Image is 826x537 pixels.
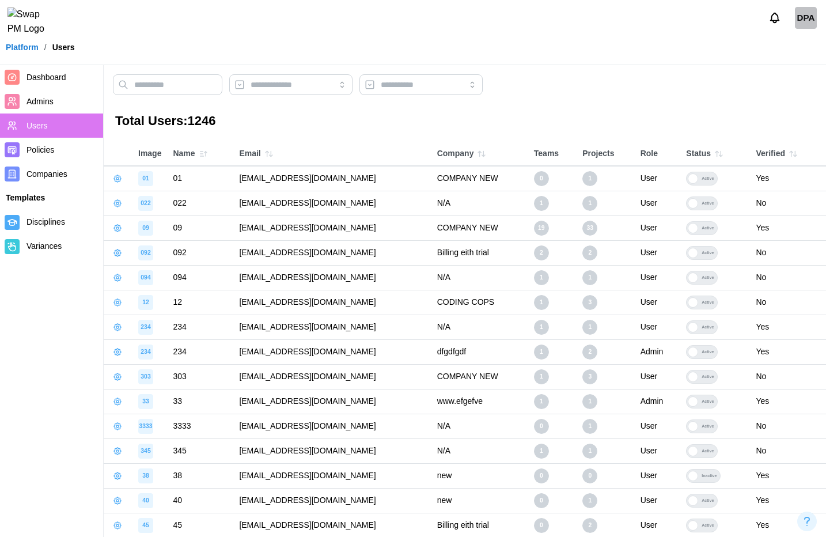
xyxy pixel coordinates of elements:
[641,148,675,160] div: Role
[173,519,228,532] div: 45
[641,197,675,210] div: User
[138,444,153,459] div: image
[641,395,675,408] div: Admin
[750,463,826,488] td: Yes
[698,370,717,383] div: Active
[534,196,549,211] div: 1
[431,364,528,389] td: COMPANY NEW
[431,290,528,315] td: CODING COPS
[138,345,153,360] div: image
[534,419,549,434] div: 0
[173,197,228,210] div: 022
[750,191,826,215] td: No
[795,7,817,29] div: DPA
[534,345,549,360] div: 1
[582,394,597,409] div: 1
[534,245,549,260] div: 2
[138,148,161,160] div: Image
[173,470,228,482] div: 38
[795,7,817,29] a: Daud Platform admin
[431,166,528,191] td: COMPANY NEW
[26,97,54,106] span: Admins
[582,518,597,533] div: 2
[233,191,431,215] td: [EMAIL_ADDRESS][DOMAIN_NAME]
[431,414,528,438] td: N/A
[641,494,675,507] div: User
[686,146,744,162] div: Status
[173,296,228,309] div: 12
[582,196,597,211] div: 1
[582,345,597,360] div: 2
[26,169,67,179] span: Companies
[138,493,153,508] div: image
[233,166,431,191] td: [EMAIL_ADDRESS][DOMAIN_NAME]
[750,265,826,290] td: No
[582,148,628,160] div: Projects
[750,389,826,414] td: Yes
[698,222,717,235] div: Active
[138,468,153,483] div: image
[641,420,675,433] div: User
[138,295,153,310] div: image
[750,166,826,191] td: Yes
[534,320,549,335] div: 1
[698,321,717,334] div: Active
[233,290,431,315] td: [EMAIL_ADDRESS][DOMAIN_NAME]
[173,222,228,235] div: 09
[173,271,228,284] div: 094
[582,419,597,434] div: 1
[233,488,431,513] td: [EMAIL_ADDRESS][DOMAIN_NAME]
[641,321,675,334] div: User
[431,463,528,488] td: new
[641,370,675,383] div: User
[52,43,75,51] div: Users
[750,290,826,315] td: No
[239,146,425,162] div: Email
[431,438,528,463] td: N/A
[534,518,549,533] div: 0
[173,321,228,334] div: 234
[233,364,431,389] td: [EMAIL_ADDRESS][DOMAIN_NAME]
[698,346,717,358] div: Active
[698,470,720,482] div: Inactive
[173,494,228,507] div: 40
[173,346,228,358] div: 234
[173,395,228,408] div: 33
[138,518,153,533] div: image
[138,394,153,409] div: image
[233,215,431,240] td: [EMAIL_ADDRESS][DOMAIN_NAME]
[431,240,528,265] td: Billing eith trial
[173,445,228,457] div: 345
[641,346,675,358] div: Admin
[26,121,48,130] span: Users
[765,8,785,28] button: Notifications
[44,43,47,51] div: /
[698,519,717,532] div: Active
[750,240,826,265] td: No
[534,444,549,459] div: 1
[534,369,549,384] div: 1
[750,414,826,438] td: No
[173,420,228,433] div: 3333
[138,419,153,434] div: image
[582,493,597,508] div: 1
[582,468,597,483] div: 0
[750,339,826,364] td: Yes
[233,315,431,339] td: [EMAIL_ADDRESS][DOMAIN_NAME]
[582,270,597,285] div: 1
[431,191,528,215] td: N/A
[138,221,153,236] div: image
[138,270,153,285] div: image
[750,215,826,240] td: Yes
[233,240,431,265] td: [EMAIL_ADDRESS][DOMAIN_NAME]
[534,148,571,160] div: Teams
[641,222,675,235] div: User
[138,171,153,186] div: image
[582,320,597,335] div: 1
[698,247,717,259] div: Active
[138,320,153,335] div: image
[6,43,39,51] a: Platform
[641,172,675,185] div: User
[582,221,597,236] div: 33
[641,470,675,482] div: User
